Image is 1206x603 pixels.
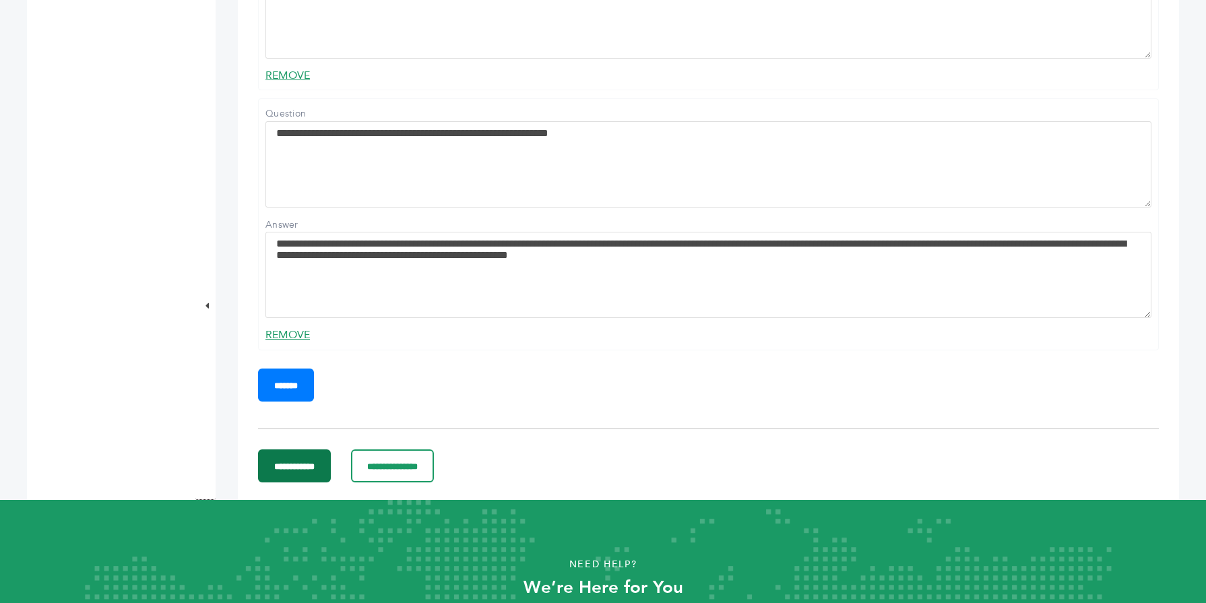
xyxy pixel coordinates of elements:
[265,327,310,342] a: REMOVE
[61,554,1146,575] p: Need Help?
[265,68,310,83] a: REMOVE
[523,575,683,600] strong: We’re Here for You
[265,218,360,232] label: Answer
[265,107,360,121] label: Question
